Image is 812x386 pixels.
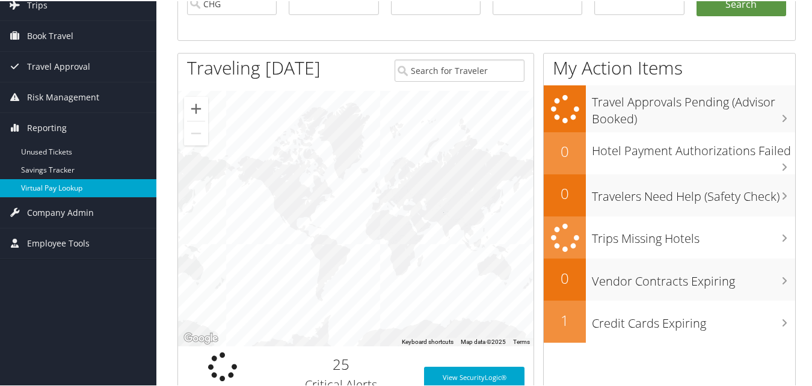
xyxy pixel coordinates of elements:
[544,299,795,342] a: 1Credit Cards Expiring
[544,182,586,203] h2: 0
[544,309,586,329] h2: 1
[27,197,94,227] span: Company Admin
[187,54,321,79] h1: Traveling [DATE]
[544,131,795,173] a: 0Hotel Payment Authorizations Failed
[402,337,454,345] button: Keyboard shortcuts
[395,58,524,81] input: Search for Traveler
[592,266,795,289] h3: Vendor Contracts Expiring
[27,51,90,81] span: Travel Approval
[544,54,795,79] h1: My Action Items
[276,353,406,373] h2: 25
[181,329,221,345] a: Open this area in Google Maps (opens a new window)
[513,337,530,344] a: Terms (opens in new tab)
[27,227,90,257] span: Employee Tools
[184,96,208,120] button: Zoom in
[544,267,586,287] h2: 0
[544,257,795,299] a: 0Vendor Contracts Expiring
[27,112,67,142] span: Reporting
[544,84,795,130] a: Travel Approvals Pending (Advisor Booked)
[461,337,506,344] span: Map data ©2025
[592,135,795,158] h3: Hotel Payment Authorizations Failed
[544,173,795,215] a: 0Travelers Need Help (Safety Check)
[184,120,208,144] button: Zoom out
[544,140,586,161] h2: 0
[27,20,73,50] span: Book Travel
[592,87,795,126] h3: Travel Approvals Pending (Advisor Booked)
[592,308,795,331] h3: Credit Cards Expiring
[544,215,795,258] a: Trips Missing Hotels
[181,329,221,345] img: Google
[592,181,795,204] h3: Travelers Need Help (Safety Check)
[592,223,795,246] h3: Trips Missing Hotels
[27,81,99,111] span: Risk Management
